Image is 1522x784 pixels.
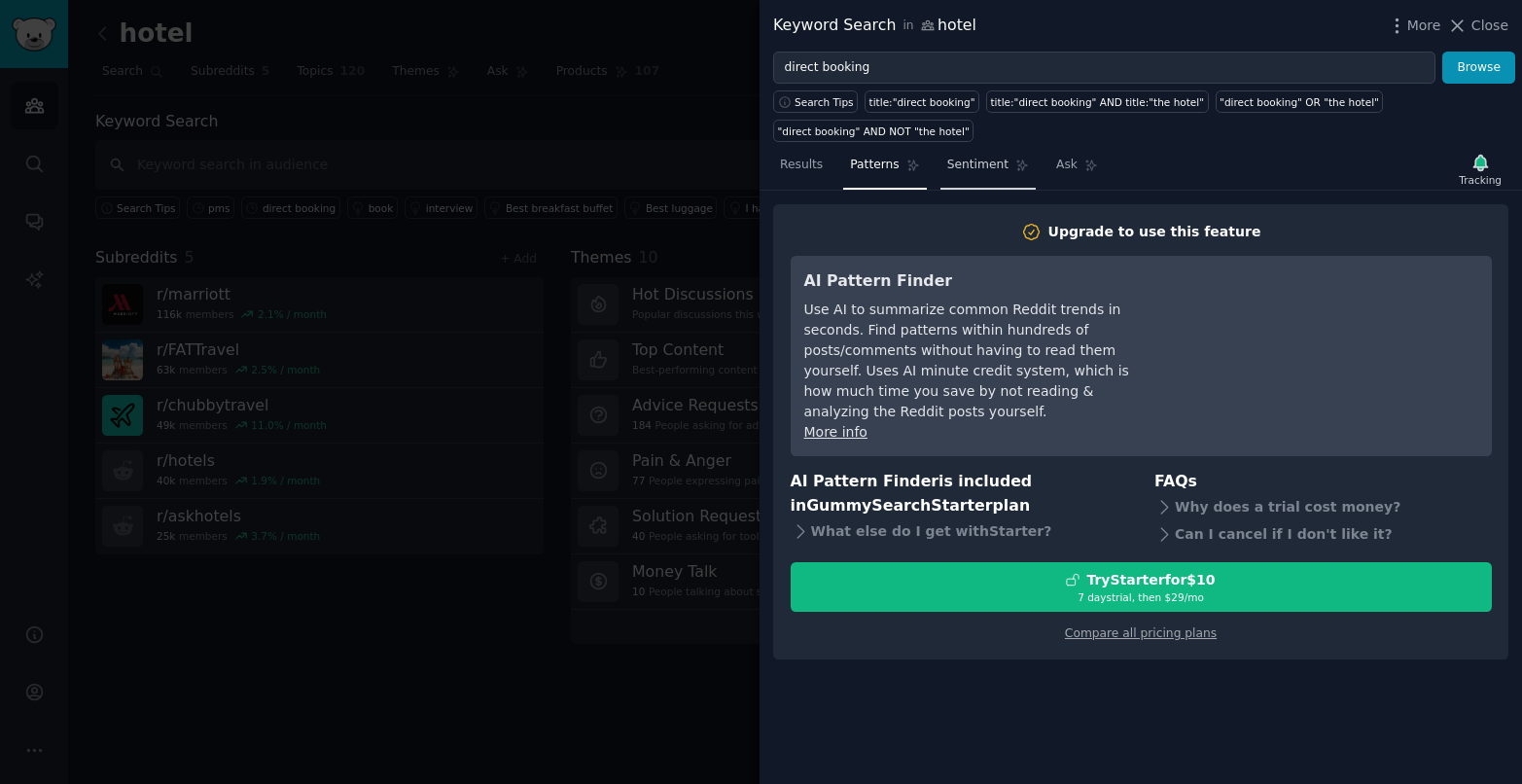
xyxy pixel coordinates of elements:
div: title:"direct booking" AND title:"the hotel" [990,95,1204,109]
span: Ask [1056,157,1078,174]
span: Close [1471,16,1508,36]
a: Patterns [843,150,926,190]
button: Tracking [1452,149,1508,190]
button: Search Tips [773,90,858,113]
div: "direct booking" AND NOT "the hotel" [778,125,970,138]
span: Sentiment [947,157,1009,174]
div: Tracking [1459,173,1502,187]
div: Try Starter for $10 [1086,570,1215,590]
a: Results [773,150,830,190]
button: Close [1447,16,1508,36]
div: Can I cancel if I don't like it? [1154,521,1492,549]
span: Results [780,157,823,174]
a: More info [804,424,867,440]
span: Patterns [850,157,899,174]
input: Try a keyword related to your business [773,52,1435,85]
a: Ask [1049,150,1105,190]
div: title:"direct booking" [869,95,975,109]
div: Keyword Search hotel [773,14,976,38]
div: Upgrade to use this feature [1048,222,1261,242]
a: "direct booking" OR "the hotel" [1216,90,1384,113]
a: "direct booking" AND NOT "the hotel" [773,120,973,142]
div: Use AI to summarize common Reddit trends in seconds. Find patterns within hundreds of posts/comme... [804,300,1159,422]
span: Search Tips [795,95,854,109]
button: Browse [1442,52,1515,85]
button: More [1387,16,1441,36]
div: Why does a trial cost money? [1154,494,1492,521]
div: What else do I get with Starter ? [791,517,1128,545]
span: More [1407,16,1441,36]
a: title:"direct booking" AND title:"the hotel" [986,90,1209,113]
button: TryStarterfor$107 daystrial, then $29/mo [791,562,1492,612]
div: 7 days trial, then $ 29 /mo [792,590,1491,604]
h3: FAQs [1154,470,1492,494]
div: "direct booking" OR "the hotel" [1220,95,1379,109]
span: in [903,18,913,35]
h3: AI Pattern Finder is included in plan [791,470,1128,517]
iframe: YouTube video player [1186,269,1478,415]
a: Compare all pricing plans [1065,626,1217,640]
a: title:"direct booking" [865,90,979,113]
span: GummySearch Starter [806,496,992,515]
h3: AI Pattern Finder [804,269,1159,294]
a: Sentiment [940,150,1036,190]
